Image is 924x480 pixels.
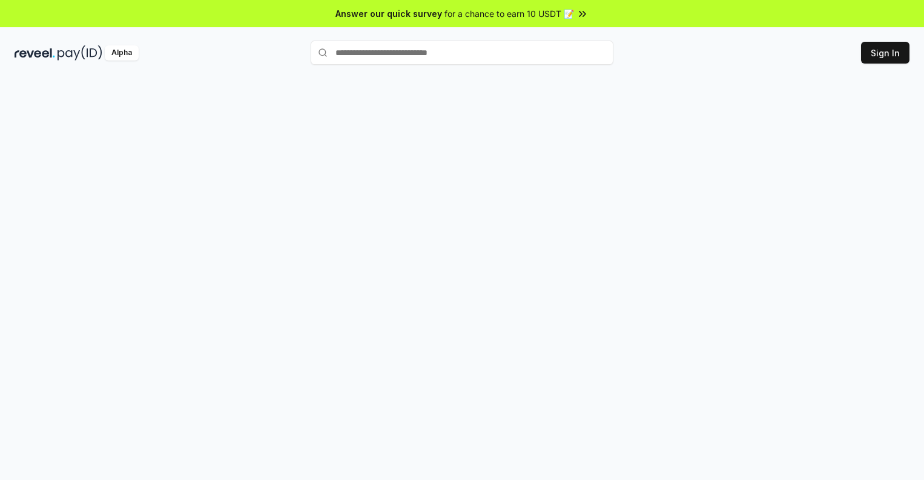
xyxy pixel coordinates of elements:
[105,45,139,61] div: Alpha
[444,7,574,20] span: for a chance to earn 10 USDT 📝
[15,45,55,61] img: reveel_dark
[58,45,102,61] img: pay_id
[335,7,442,20] span: Answer our quick survey
[861,42,909,64] button: Sign In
